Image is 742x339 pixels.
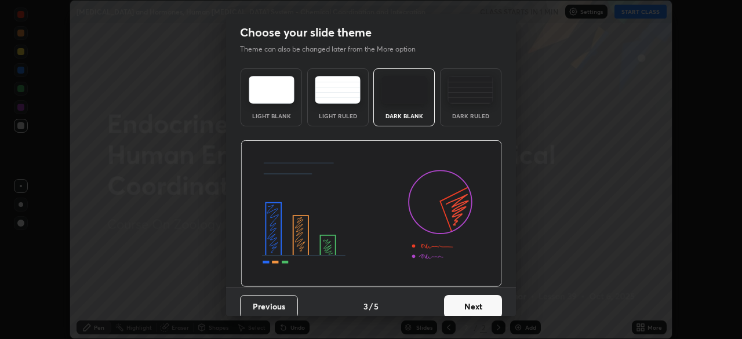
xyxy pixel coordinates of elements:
p: Theme can also be changed later from the More option [240,44,428,54]
button: Next [444,295,502,318]
img: lightRuledTheme.5fabf969.svg [315,76,361,104]
div: Light Ruled [315,113,361,119]
h4: 5 [374,300,379,312]
h2: Choose your slide theme [240,25,372,40]
img: lightTheme.e5ed3b09.svg [249,76,294,104]
button: Previous [240,295,298,318]
h4: 3 [363,300,368,312]
img: darkThemeBanner.d06ce4a2.svg [241,140,502,287]
div: Light Blank [248,113,294,119]
div: Dark Blank [381,113,427,119]
img: darkTheme.f0cc69e5.svg [381,76,427,104]
h4: / [369,300,373,312]
div: Dark Ruled [448,113,494,119]
img: darkRuledTheme.de295e13.svg [448,76,493,104]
